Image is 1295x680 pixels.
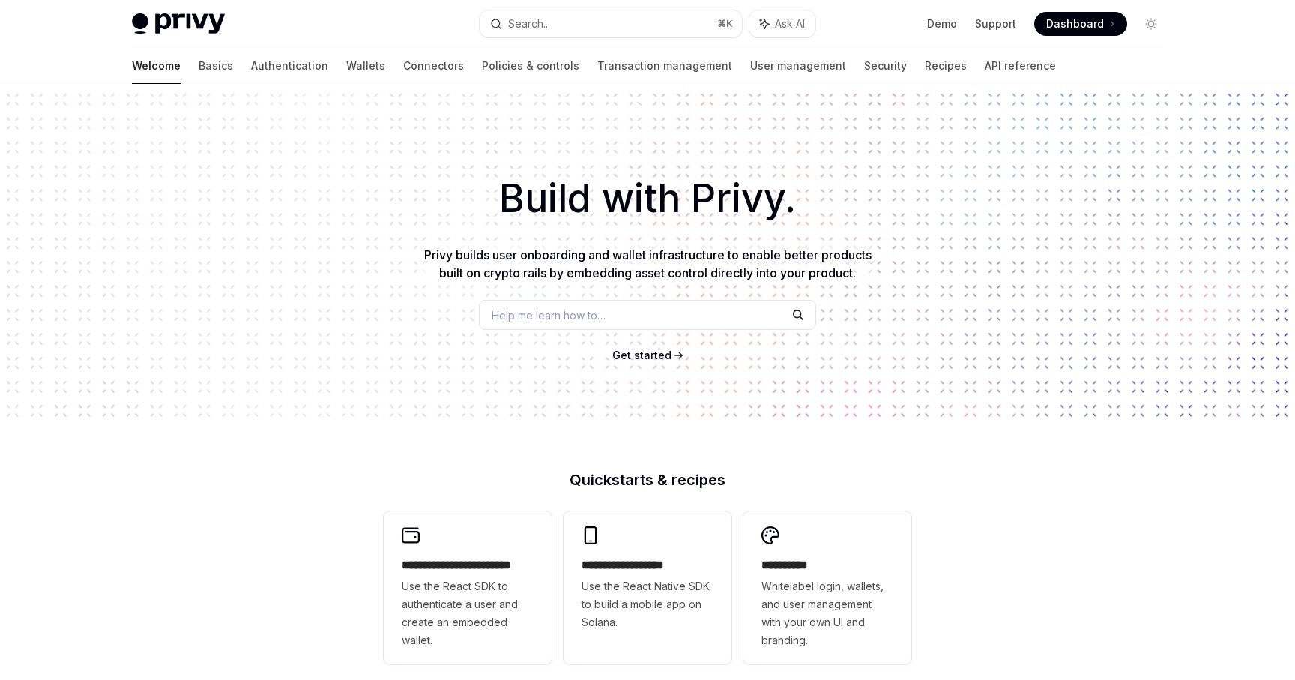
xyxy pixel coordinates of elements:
a: Demo [927,16,957,31]
a: Welcome [132,48,181,84]
span: Ask AI [775,16,805,31]
a: Connectors [403,48,464,84]
span: Whitelabel login, wallets, and user management with your own UI and branding. [761,577,893,649]
a: Basics [199,48,233,84]
span: Dashboard [1046,16,1104,31]
a: Recipes [925,48,967,84]
span: Use the React Native SDK to build a mobile app on Solana. [582,577,713,631]
a: API reference [985,48,1056,84]
h1: Build with Privy. [24,169,1271,228]
a: Wallets [346,48,385,84]
div: Search... [508,15,550,33]
a: Get started [612,348,671,363]
button: Ask AI [749,10,815,37]
span: Help me learn how to… [492,307,606,323]
a: Security [864,48,907,84]
a: Support [975,16,1016,31]
span: ⌘ K [717,18,733,30]
span: Privy builds user onboarding and wallet infrastructure to enable better products built on crypto ... [424,247,872,280]
a: User management [750,48,846,84]
h2: Quickstarts & recipes [384,472,911,487]
button: Search...⌘K [480,10,742,37]
span: Use the React SDK to authenticate a user and create an embedded wallet. [402,577,534,649]
a: Dashboard [1034,12,1127,36]
span: Get started [612,349,671,361]
img: light logo [132,13,225,34]
button: Toggle dark mode [1139,12,1163,36]
a: Authentication [251,48,328,84]
a: **** **** **** ***Use the React Native SDK to build a mobile app on Solana. [564,511,731,664]
a: Policies & controls [482,48,579,84]
a: **** *****Whitelabel login, wallets, and user management with your own UI and branding. [743,511,911,664]
a: Transaction management [597,48,732,84]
